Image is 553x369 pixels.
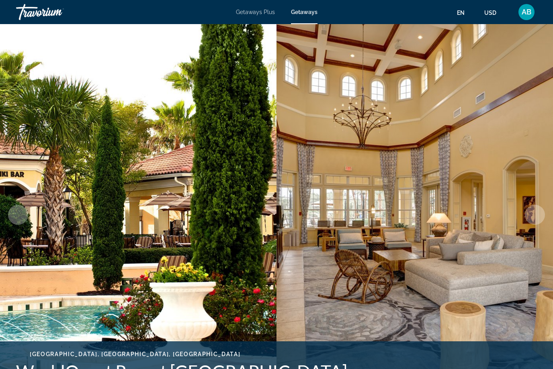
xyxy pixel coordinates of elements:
span: [GEOGRAPHIC_DATA], [GEOGRAPHIC_DATA], [GEOGRAPHIC_DATA] [30,351,240,357]
span: en [457,10,465,16]
a: Travorium [16,2,96,22]
button: User Menu [516,4,537,20]
iframe: Button to launch messaging window [521,337,547,363]
span: AB [522,8,531,16]
button: Change language [457,7,472,18]
button: Next image [525,205,545,225]
a: Getaways Plus [236,9,275,15]
span: USD [484,10,496,16]
button: Change currency [484,7,504,18]
button: Previous image [8,205,28,225]
a: Getaways [291,9,317,15]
